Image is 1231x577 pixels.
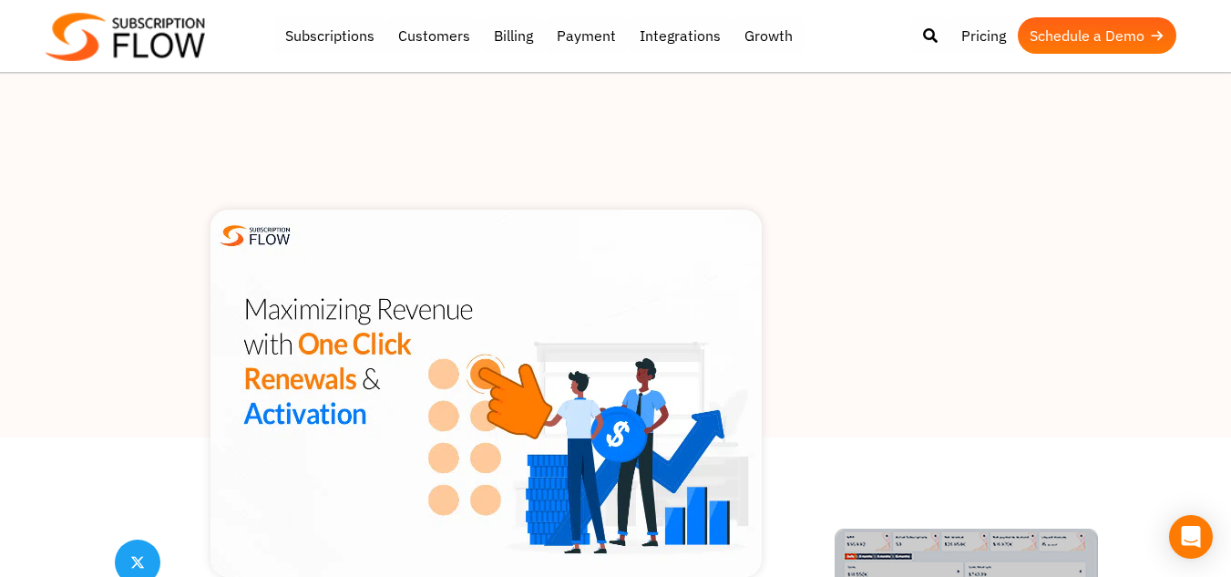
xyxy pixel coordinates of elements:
img: Subscriptionflow [46,13,205,61]
a: Pricing [949,17,1018,54]
a: Growth [733,17,805,54]
a: Schedule a Demo [1018,17,1176,54]
a: Integrations [628,17,733,54]
a: Subscriptions [273,17,386,54]
div: Open Intercom Messenger [1169,515,1213,559]
a: Customers [386,17,482,54]
a: Payment [545,17,628,54]
img: One Click Renewals & Activation [210,210,762,577]
a: Billing [482,17,545,54]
